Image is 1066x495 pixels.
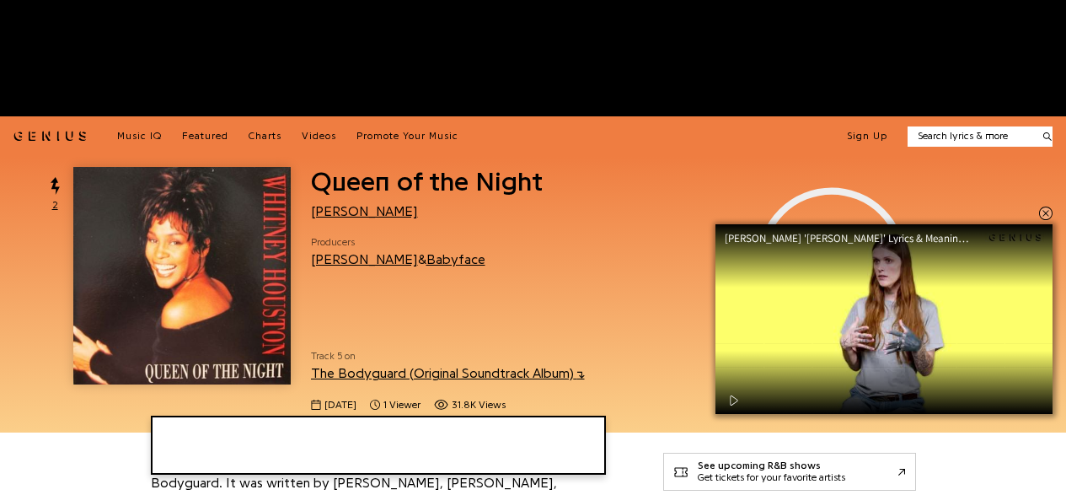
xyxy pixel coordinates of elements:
span: Promote Your Music [356,131,458,141]
img: Cover art for Queen of the Night by Whitney Houston [73,167,291,385]
div: Get tickets for your favorite artists [698,472,845,484]
span: 31.8K views [452,398,506,412]
a: Promote Your Music [356,130,458,143]
span: Producers [311,235,485,250]
span: 1 viewer [383,398,421,412]
span: Charts [249,131,281,141]
input: Search lyrics & more [908,129,1033,143]
button: Sign Up [847,130,887,143]
span: [DATE] [324,398,356,412]
span: 31,803 views [434,398,506,412]
iframe: Tonefuse player [153,417,604,473]
a: Featured [182,130,228,143]
span: 2 [52,198,58,213]
span: Featured [182,131,228,141]
a: [PERSON_NAME] [311,253,418,266]
div: & [311,250,485,270]
span: Queen of the Night [311,169,543,196]
span: Music IQ [117,131,162,141]
span: Videos [302,131,336,141]
iframe: primisNativeSkinFrame_SekindoSPlayer68a810fbda171 [663,167,1000,357]
span: Track 5 on [311,349,636,363]
a: Charts [249,130,281,143]
a: Videos [302,130,336,143]
a: Music IQ [117,130,162,143]
a: Babyface [426,253,485,266]
a: The Bodyguard (Original Soundtrack Album) [311,367,585,380]
span: 1 viewer [370,398,421,412]
div: [PERSON_NAME] '[PERSON_NAME]' Lyrics & Meaning | Genius Verified [725,233,986,244]
a: [PERSON_NAME] [311,205,418,218]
